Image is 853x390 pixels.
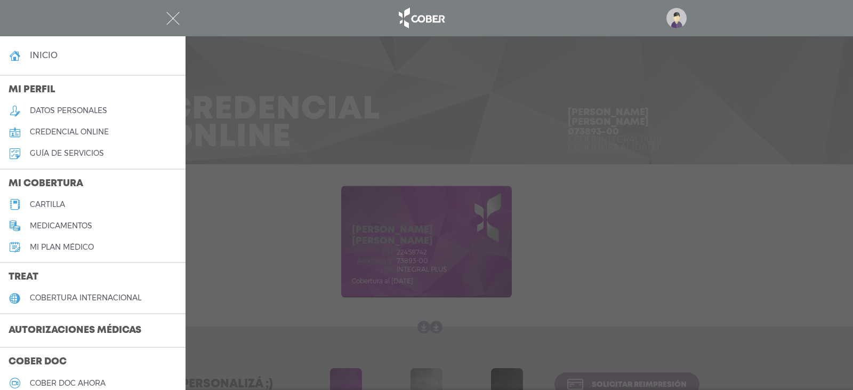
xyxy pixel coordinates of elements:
[30,50,58,60] h4: inicio
[30,200,65,209] h5: cartilla
[393,5,449,31] img: logo_cober_home-white.png
[30,221,92,230] h5: medicamentos
[30,379,106,388] h5: Cober doc ahora
[30,106,107,115] h5: datos personales
[666,8,687,28] img: profile-placeholder.svg
[30,128,109,137] h5: credencial online
[30,293,141,303] h5: cobertura internacional
[30,149,104,158] h5: guía de servicios
[166,12,180,25] img: Cober_menu-close-white.svg
[30,243,94,252] h5: Mi plan médico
